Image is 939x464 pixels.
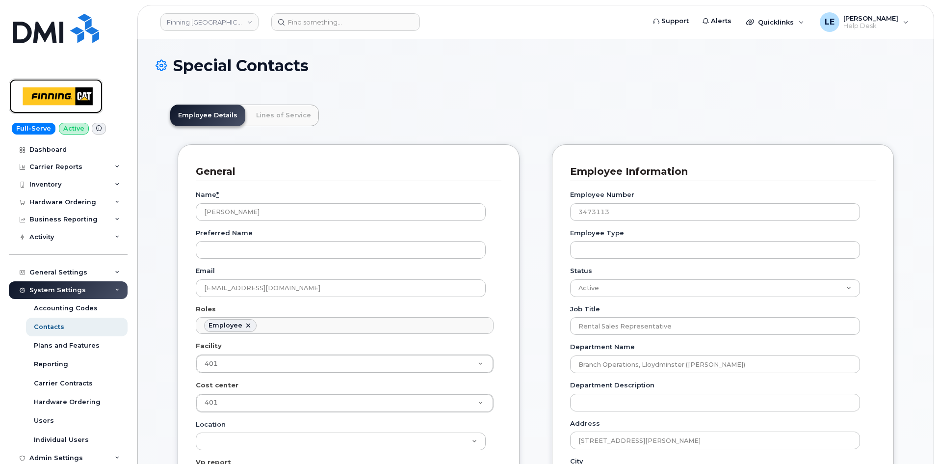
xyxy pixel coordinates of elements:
label: Employee Type [570,228,624,238]
a: 401 [196,394,493,412]
label: Department Name [570,342,635,352]
label: Email [196,266,215,275]
label: Department Description [570,381,654,390]
span: 401 [205,360,218,367]
label: Status [570,266,592,275]
label: Name [196,190,219,199]
a: Lines of Service [248,105,319,126]
h3: Employee Information [570,165,868,178]
label: Cost center [196,381,238,390]
label: Employee Number [570,190,634,199]
h3: General [196,165,494,178]
label: Location [196,420,226,429]
label: Roles [196,304,216,314]
label: Address [570,419,600,428]
span: 401 [205,399,218,406]
a: Employee Details [170,105,245,126]
label: Preferred Name [196,228,253,238]
a: 401 [196,355,493,373]
div: Employee [209,322,242,329]
h1: Special Contacts [156,57,916,74]
label: Facility [196,341,222,351]
label: Job Title [570,304,600,314]
abbr: required [216,191,219,198]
